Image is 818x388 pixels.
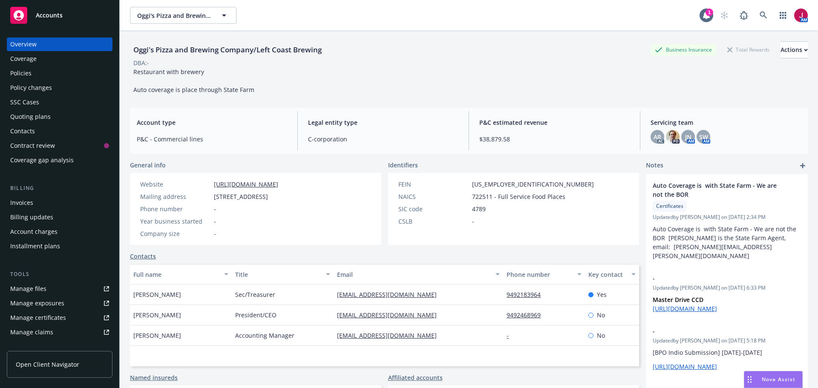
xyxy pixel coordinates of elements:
div: Policies [10,66,32,80]
div: Total Rewards [723,44,774,55]
button: Nova Assist [744,371,803,388]
strong: Master Drive CCD [653,296,703,304]
span: [PERSON_NAME] [133,290,181,299]
div: Drag to move [744,371,755,388]
span: [STREET_ADDRESS] [214,192,268,201]
span: Updated by [PERSON_NAME] on [DATE] 2:34 PM [653,213,801,221]
a: Named insureds [130,373,178,382]
a: Contract review [7,139,112,152]
a: Installment plans [7,239,112,253]
div: Auto Coverage is with State Farm - We are not the BORCertificatesUpdatedby [PERSON_NAME] on [DATE... [646,174,808,267]
a: Manage certificates [7,311,112,325]
a: Account charges [7,225,112,239]
div: Billing [7,184,112,193]
div: FEIN [398,180,469,189]
div: Overview [10,37,37,51]
a: 9492183964 [507,290,547,299]
div: Installment plans [10,239,60,253]
a: Policies [7,66,112,80]
div: Coverage gap analysis [10,153,74,167]
span: - [653,327,779,336]
span: P&C - Commercial lines [137,135,287,144]
span: Identifiers [388,161,418,170]
div: Manage files [10,282,46,296]
span: Updated by [PERSON_NAME] on [DATE] 5:18 PM [653,337,801,345]
div: SIC code [398,204,469,213]
span: - [472,217,474,226]
div: Coverage [10,52,37,66]
a: Contacts [7,124,112,138]
div: Actions [781,42,808,58]
a: [URL][DOMAIN_NAME] [214,180,278,188]
div: Contract review [10,139,55,152]
a: Manage files [7,282,112,296]
div: Phone number [140,204,210,213]
span: $38,879.58 [479,135,630,144]
a: Search [755,7,772,24]
a: Invoices [7,196,112,210]
div: DBA: - [133,58,149,67]
a: Contacts [130,252,156,261]
div: Contacts [10,124,35,138]
a: SSC Cases [7,95,112,109]
div: CSLB [398,217,469,226]
a: Switch app [775,7,792,24]
div: Manage certificates [10,311,66,325]
div: Manage BORs [10,340,50,354]
div: -Updatedby [PERSON_NAME] on [DATE] 5:18 PM[BPO Indio Submission] [DATE]-[DATE][URL][DOMAIN_NAME] [646,320,808,378]
div: Business Insurance [651,44,716,55]
div: Company size [140,229,210,238]
div: Account charges [10,225,58,239]
div: Title [235,270,321,279]
div: Policy changes [10,81,52,95]
a: Report a Bug [735,7,752,24]
a: - [507,331,516,339]
span: P&C estimated revenue [479,118,630,127]
span: [PERSON_NAME] [133,331,181,340]
span: Accounting Manager [235,331,294,340]
a: add [798,161,808,171]
span: Accounts [36,12,63,19]
p: [BPO Indio Submission] [DATE]-[DATE] [653,348,801,357]
a: Accounts [7,3,112,27]
a: Quoting plans [7,110,112,124]
span: No [597,310,605,319]
a: Policy changes [7,81,112,95]
div: Billing updates [10,210,53,224]
span: Manage exposures [7,296,112,310]
span: - [214,229,216,238]
div: Manage claims [10,325,53,339]
img: photo [666,130,680,144]
button: Email [334,264,503,285]
a: 9492468969 [507,311,547,319]
div: NAICS [398,192,469,201]
a: Billing updates [7,210,112,224]
span: Nova Assist [762,376,795,383]
button: Oggi's Pizza and Brewing Company/Left Coast Brewing [130,7,236,24]
span: Auto Coverage is with State Farm - We are not the BOR [653,181,779,199]
span: [US_EMPLOYER_IDENTIFICATION_NUMBER] [472,180,594,189]
span: 4789 [472,204,486,213]
div: Year business started [140,217,210,226]
a: Manage claims [7,325,112,339]
div: Email [337,270,490,279]
a: Affiliated accounts [388,373,443,382]
span: No [597,331,605,340]
a: [EMAIL_ADDRESS][DOMAIN_NAME] [337,290,444,299]
button: Key contact [585,264,639,285]
a: Manage BORs [7,340,112,354]
button: Phone number [503,264,585,285]
div: SSC Cases [10,95,39,109]
span: SW [699,132,708,141]
div: Full name [133,270,219,279]
button: Title [232,264,334,285]
span: Open Client Navigator [16,360,79,369]
span: AR [654,132,661,141]
div: Invoices [10,196,33,210]
span: Account type [137,118,287,127]
span: Notes [646,161,663,171]
span: - [214,204,216,213]
div: Tools [7,270,112,279]
div: Key contact [588,270,626,279]
span: President/CEO [235,310,277,319]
